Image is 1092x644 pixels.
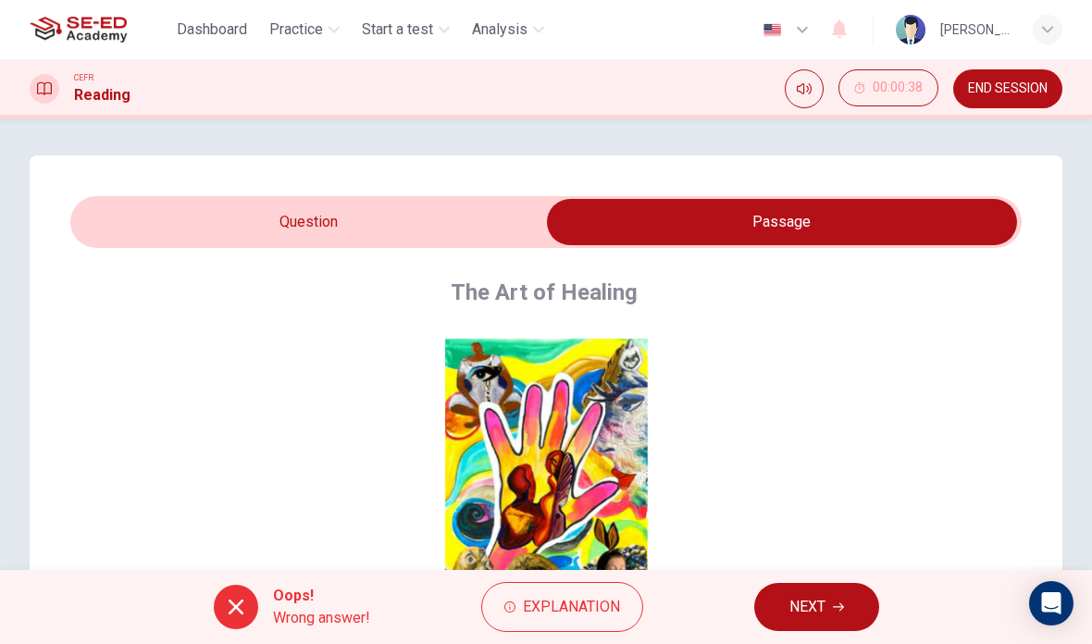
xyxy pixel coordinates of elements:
[451,278,638,307] h4: The Art of Healing
[177,19,247,41] span: Dashboard
[873,80,923,95] span: 00:00:38
[472,19,527,41] span: Analysis
[785,69,824,108] div: Mute
[262,13,347,46] button: Practice
[838,69,938,108] div: Hide
[273,585,370,607] span: Oops!
[74,71,93,84] span: CEFR
[269,19,323,41] span: Practice
[896,15,925,44] img: Profile picture
[481,582,643,632] button: Explanation
[523,594,620,620] span: Explanation
[273,607,370,629] span: Wrong answer!
[789,594,825,620] span: NEXT
[465,13,552,46] button: Analysis
[1029,581,1073,625] div: Open Intercom Messenger
[354,13,457,46] button: Start a test
[30,11,169,48] a: SE-ED Academy logo
[953,69,1062,108] button: END SESSION
[761,23,784,37] img: en
[940,19,1011,41] div: [PERSON_NAME]
[968,81,1048,96] span: END SESSION
[169,13,254,46] button: Dashboard
[754,583,879,631] button: NEXT
[30,11,127,48] img: SE-ED Academy logo
[838,69,938,106] button: 00:00:38
[362,19,433,41] span: Start a test
[74,84,130,106] h1: Reading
